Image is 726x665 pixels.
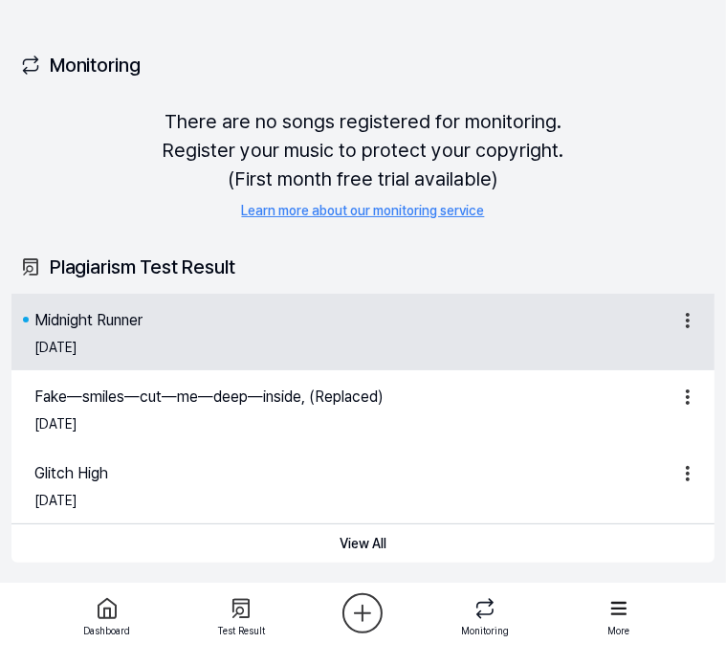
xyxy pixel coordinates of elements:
button: View All [11,524,715,563]
a: More [584,587,653,644]
a: Dashboard [73,587,142,644]
div: Test Result [217,624,265,638]
div: Midnight Runner [34,309,143,332]
div: There are no songs registered for monitoring. Register your music to protect your copyright. (Fir... [11,107,715,221]
div: Detail Analysis [11,578,715,632]
div: Monitoring [461,624,509,638]
a: Test Result [207,587,275,644]
a: Glitch High [34,462,669,485]
div: [DATE] [34,338,77,358]
a: Learn more about our monitoring service [242,201,485,221]
a: Midnight Runner [34,309,669,332]
div: More [608,624,630,638]
a: Monitoring [451,587,519,644]
div: Monitoring [11,38,715,92]
a: View All [11,534,715,552]
div: Glitch High [34,462,108,485]
div: Fake—smiles—cut—me—deep—inside, (Replaced) [34,386,384,409]
div: Dashboard [83,624,130,638]
div: Plagiarism Test Result [11,240,715,294]
div: [DATE] [34,491,77,511]
a: Fake—smiles—cut—me—deep—inside, (Replaced) [34,386,669,409]
div: [DATE] [34,414,77,434]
